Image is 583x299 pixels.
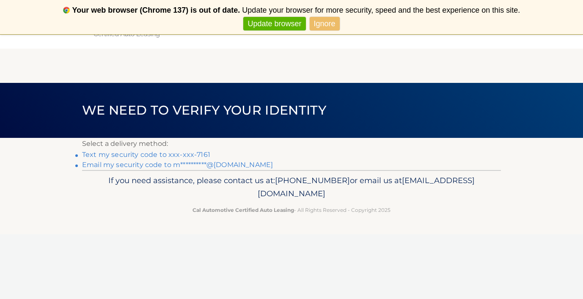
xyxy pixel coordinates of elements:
span: [PHONE_NUMBER] [275,176,350,185]
a: Ignore [310,17,340,31]
p: If you need assistance, please contact us at: or email us at [88,174,495,201]
b: Your web browser (Chrome 137) is out of date. [72,6,240,14]
a: Text my security code to xxx-xxx-7161 [82,151,210,159]
a: Update browser [243,17,305,31]
p: - All Rights Reserved - Copyright 2025 [88,206,495,214]
span: Update your browser for more security, speed and the best experience on this site. [242,6,520,14]
a: Email my security code to m**********@[DOMAIN_NAME] [82,161,273,169]
p: Select a delivery method: [82,138,501,150]
span: We need to verify your identity [82,102,326,118]
strong: Cal Automotive Certified Auto Leasing [192,207,294,213]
